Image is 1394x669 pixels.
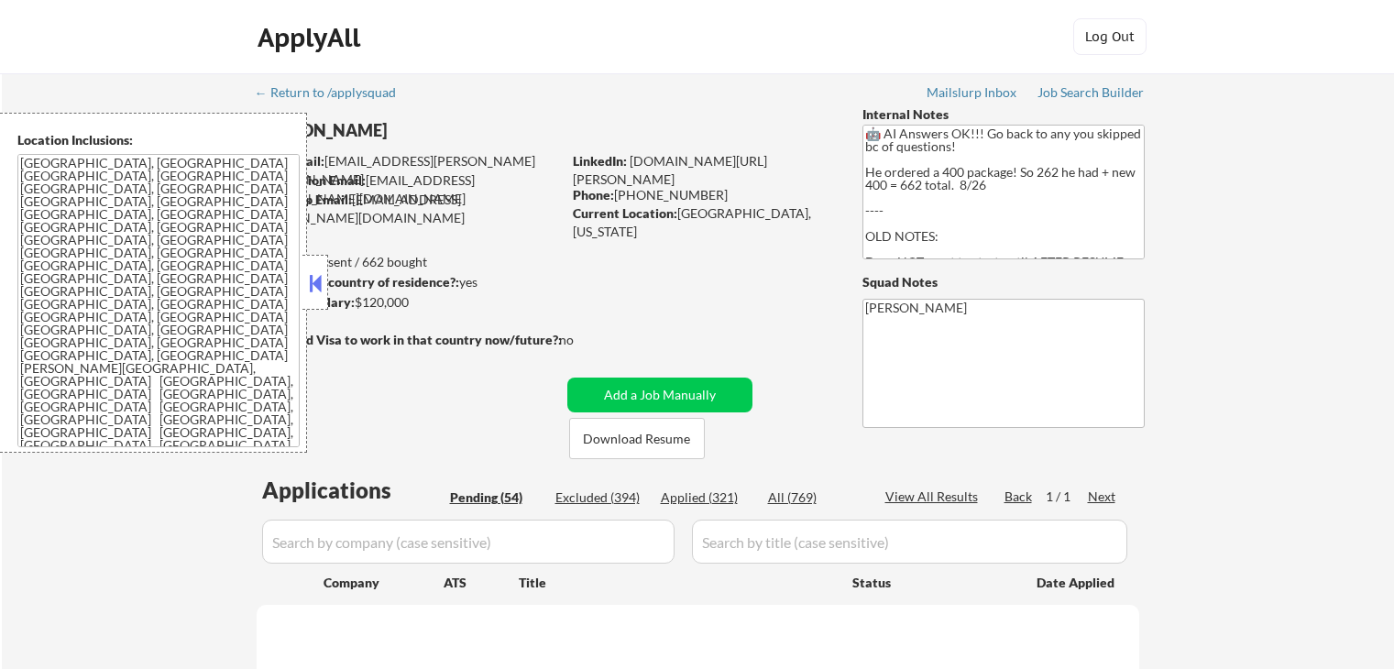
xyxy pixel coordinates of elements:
a: Job Search Builder [1037,85,1145,104]
div: Next [1088,488,1117,506]
div: 321 sent / 662 bought [256,253,561,271]
div: no [559,331,611,349]
strong: LinkedIn: [573,153,627,169]
div: $120,000 [256,293,561,312]
div: [EMAIL_ADDRESS][PERSON_NAME][DOMAIN_NAME] [258,152,561,188]
div: Excluded (394) [555,488,647,507]
div: Company [324,574,444,592]
div: ATS [444,574,519,592]
input: Search by company (case sensitive) [262,520,675,564]
div: Pending (54) [450,488,542,507]
div: Job Search Builder [1037,86,1145,99]
div: All (769) [768,488,860,507]
div: [PERSON_NAME] [257,119,633,142]
div: ApplyAll [258,22,366,53]
strong: Can work in country of residence?: [256,274,459,290]
div: Date Applied [1037,574,1117,592]
div: Mailslurp Inbox [927,86,1018,99]
strong: Current Location: [573,205,677,221]
strong: Will need Visa to work in that country now/future?: [257,332,562,347]
a: ← Return to /applysquad [255,85,413,104]
div: 1 / 1 [1046,488,1088,506]
a: [DOMAIN_NAME][URL][PERSON_NAME] [573,153,767,187]
div: [EMAIL_ADDRESS][PERSON_NAME][DOMAIN_NAME] [257,191,561,226]
div: [GEOGRAPHIC_DATA], [US_STATE] [573,204,832,240]
button: Add a Job Manually [567,378,752,412]
div: Internal Notes [862,105,1145,124]
div: View All Results [885,488,983,506]
div: yes [256,273,555,291]
strong: Phone: [573,187,614,203]
div: Applied (321) [661,488,752,507]
button: Log Out [1073,18,1147,55]
div: Squad Notes [862,273,1145,291]
div: Status [852,565,1010,598]
div: Title [519,574,835,592]
div: [EMAIL_ADDRESS][PERSON_NAME][DOMAIN_NAME] [258,171,561,207]
div: Applications [262,479,444,501]
a: Mailslurp Inbox [927,85,1018,104]
div: Location Inclusions: [17,131,300,149]
div: [PHONE_NUMBER] [573,186,832,204]
div: ← Return to /applysquad [255,86,413,99]
div: Back [1004,488,1034,506]
button: Download Resume [569,418,705,459]
input: Search by title (case sensitive) [692,520,1127,564]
